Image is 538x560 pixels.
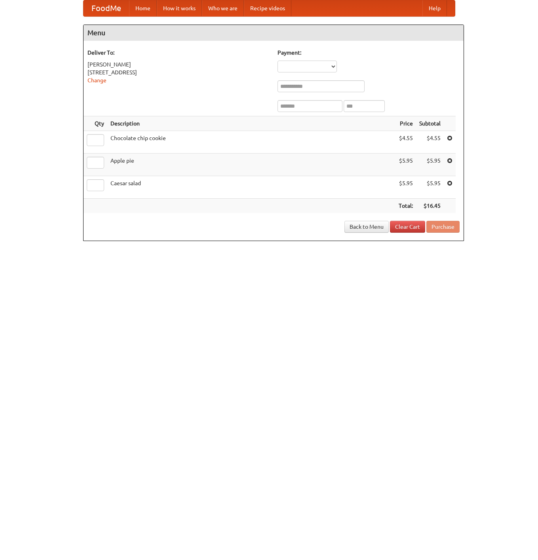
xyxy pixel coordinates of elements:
[84,0,129,16] a: FoodMe
[84,116,107,131] th: Qty
[395,131,416,154] td: $4.55
[129,0,157,16] a: Home
[416,116,444,131] th: Subtotal
[344,221,389,233] a: Back to Menu
[278,49,460,57] h5: Payment:
[416,199,444,213] th: $16.45
[426,221,460,233] button: Purchase
[395,154,416,176] td: $5.95
[395,116,416,131] th: Price
[157,0,202,16] a: How it works
[107,116,395,131] th: Description
[244,0,291,16] a: Recipe videos
[202,0,244,16] a: Who we are
[84,25,464,41] h4: Menu
[395,199,416,213] th: Total:
[416,176,444,199] td: $5.95
[87,68,270,76] div: [STREET_ADDRESS]
[107,131,395,154] td: Chocolate chip cookie
[107,154,395,176] td: Apple pie
[416,154,444,176] td: $5.95
[107,176,395,199] td: Caesar salad
[87,49,270,57] h5: Deliver To:
[395,176,416,199] td: $5.95
[87,61,270,68] div: [PERSON_NAME]
[416,131,444,154] td: $4.55
[422,0,447,16] a: Help
[390,221,425,233] a: Clear Cart
[87,77,106,84] a: Change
